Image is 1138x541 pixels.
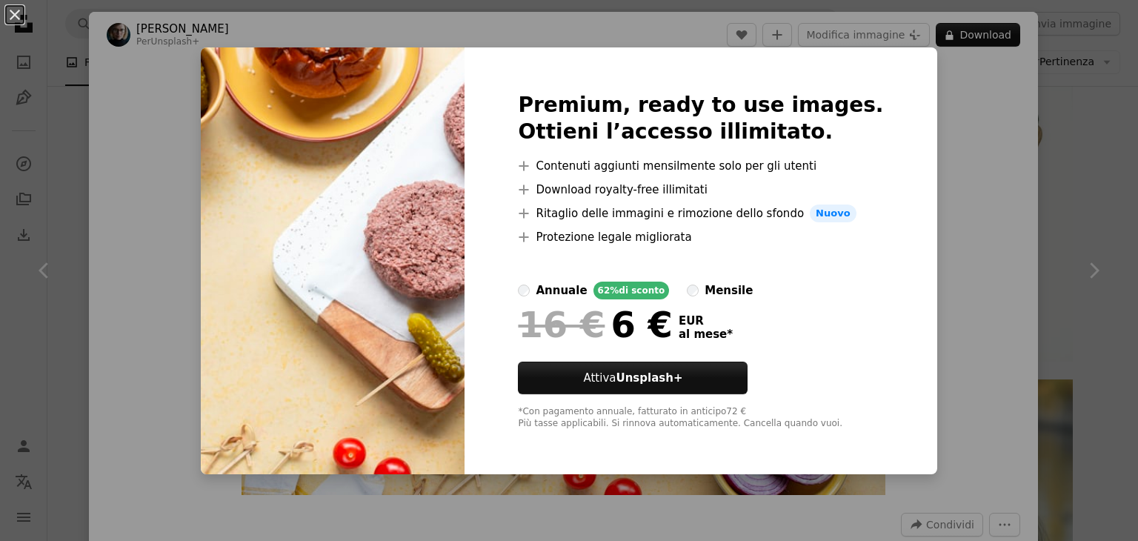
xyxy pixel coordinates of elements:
div: annuale [536,282,587,299]
button: AttivaUnsplash+ [518,362,748,394]
span: EUR [679,314,733,328]
span: al mese * [679,328,733,341]
span: Nuovo [810,205,856,222]
div: mensile [705,282,753,299]
div: *Con pagamento annuale, fatturato in anticipo 72 € Più tasse applicabili. Si rinnova automaticame... [518,406,883,430]
span: 16 € [518,305,605,344]
div: 62% di sconto [593,282,670,299]
div: 6 € [518,305,672,344]
li: Protezione legale migliorata [518,228,883,246]
li: Download royalty-free illimitati [518,181,883,199]
li: Contenuti aggiunti mensilmente solo per gli utenti [518,157,883,175]
h2: Premium, ready to use images. Ottieni l’accesso illimitato. [518,92,883,145]
input: mensile [687,285,699,296]
li: Ritaglio delle immagini e rimozione dello sfondo [518,205,883,222]
img: premium_photo-1712063163627-ec7926c3bd3b [201,47,465,474]
input: annuale62%di sconto [518,285,530,296]
strong: Unsplash+ [616,371,682,385]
